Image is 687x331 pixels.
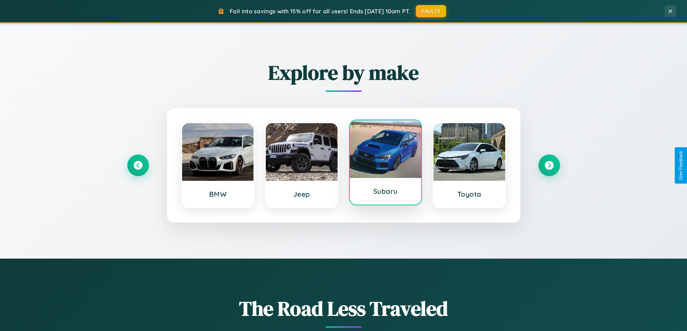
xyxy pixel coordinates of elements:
[127,295,560,322] h1: The Road Less Traveled
[357,187,414,196] h3: Subaru
[416,5,446,17] button: FALL15
[678,151,683,180] div: Give Feedback
[127,59,560,86] h2: Explore by make
[441,190,498,198] h3: Toyota
[273,190,330,198] h3: Jeep
[189,190,247,198] h3: BMW
[230,8,410,15] span: Fall into savings with 15% off for all users! Ends [DATE] 10am PT.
